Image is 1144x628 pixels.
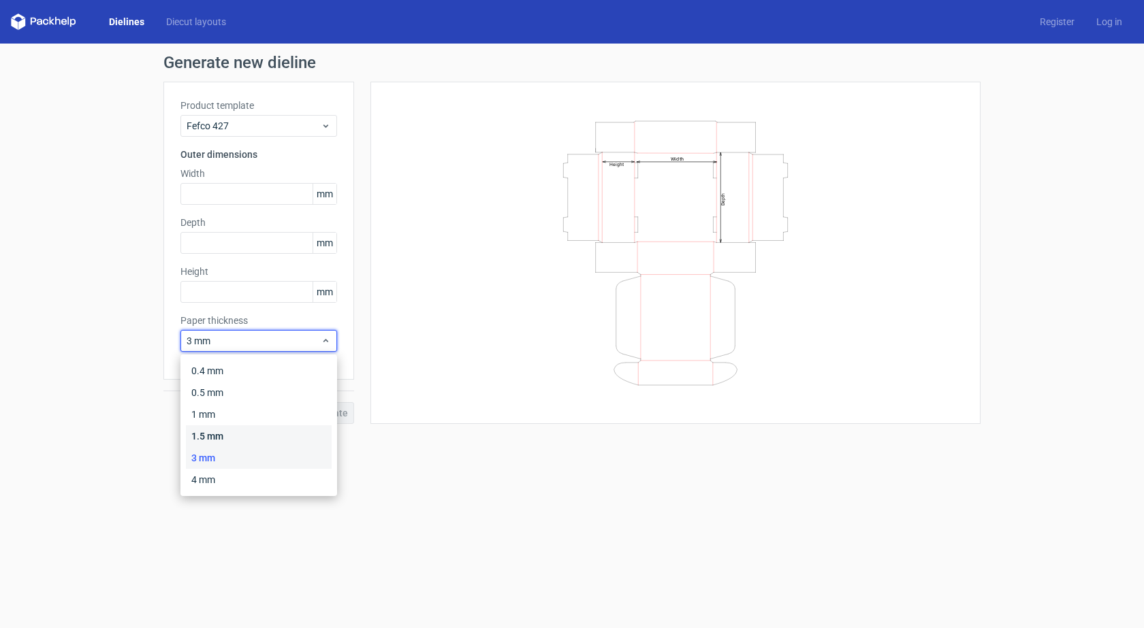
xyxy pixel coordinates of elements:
[186,403,332,425] div: 1 mm
[186,425,332,447] div: 1.5 mm
[186,469,332,491] div: 4 mm
[180,314,337,327] label: Paper thickness
[186,360,332,382] div: 0.4 mm
[313,233,336,253] span: mm
[313,282,336,302] span: mm
[187,119,321,133] span: Fefco 427
[180,99,337,112] label: Product template
[163,54,981,71] h1: Generate new dieline
[313,184,336,204] span: mm
[180,216,337,229] label: Depth
[671,155,684,161] text: Width
[155,15,237,29] a: Diecut layouts
[609,161,624,167] text: Height
[180,167,337,180] label: Width
[180,148,337,161] h3: Outer dimensions
[180,265,337,278] label: Height
[720,193,726,205] text: Depth
[1085,15,1133,29] a: Log in
[186,382,332,403] div: 0.5 mm
[98,15,155,29] a: Dielines
[186,447,332,469] div: 3 mm
[187,334,321,348] span: 3 mm
[1029,15,1085,29] a: Register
